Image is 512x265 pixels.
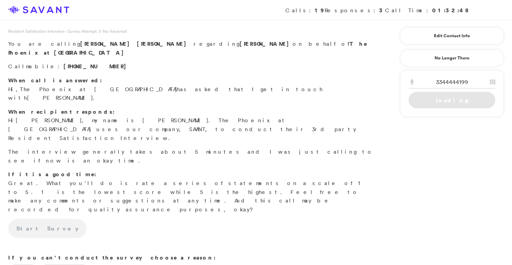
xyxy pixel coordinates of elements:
span: Resident Satisfaction Interview - Survey Attempt: 3 - No Voicemail [8,28,127,34]
a: Edit Contact Info [409,30,495,41]
strong: 01:32:48 [432,6,470,14]
span: mobile [26,63,58,70]
span: [PERSON_NAME] [137,40,190,47]
p: Hi , my name is [PERSON_NAME]. The Phoenix at [GEOGRAPHIC_DATA] uses our company, SAVANT, to cond... [8,108,374,142]
p: You are calling regarding on behalf of [8,40,374,57]
strong: When call is answered: [8,76,102,84]
a: Start Survey [8,219,87,238]
strong: If it is a good time: [8,170,96,178]
span: The Phoenix at [GEOGRAPHIC_DATA] [20,86,177,93]
strong: The Phoenix at [GEOGRAPHIC_DATA] [8,40,367,56]
p: The interview generally takes about 5 minutes and I was just calling to see if now is an okay time. [8,148,374,165]
p: Call : [8,62,374,71]
span: [PHONE_NUMBER] [63,62,130,70]
a: Loading [409,92,495,108]
strong: When recipient responds: [8,108,115,115]
strong: [PERSON_NAME] [240,40,293,47]
p: Great. What you'll do is rate a series of statements on a scale of 1 to 5. 1 is the lowest score ... [8,170,374,214]
span: [PERSON_NAME] [16,117,82,124]
span: [PERSON_NAME] [80,40,133,47]
strong: 19 [315,6,325,14]
strong: 3 [379,6,385,14]
a: No Longer There [400,50,504,67]
span: [PERSON_NAME] [27,94,93,101]
strong: If you can't conduct the survey choose a reason: [8,254,216,261]
p: Hi, has asked that I get in touch with . [8,76,374,102]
